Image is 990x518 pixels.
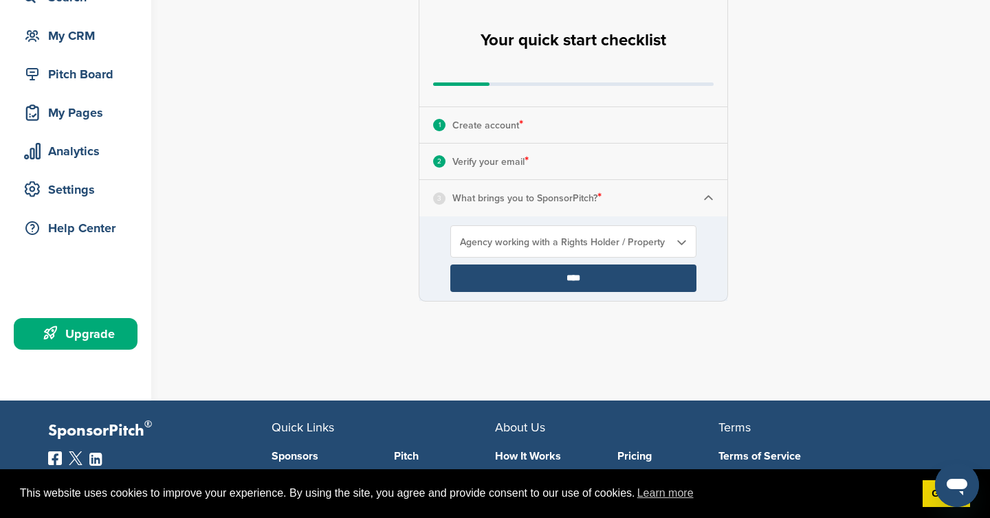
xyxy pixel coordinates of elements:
p: Create account [452,116,523,134]
h2: Your quick start checklist [481,25,666,56]
img: Facebook [48,451,62,465]
div: 3 [433,192,445,205]
a: Terms of Service [718,451,921,462]
img: Twitter [69,451,82,465]
a: Analytics [14,135,137,167]
a: dismiss cookie message [923,480,970,508]
span: ® [144,416,152,433]
div: Analytics [21,139,137,164]
a: Pitch [394,451,496,462]
p: SponsorPitch [48,421,272,441]
img: Checklist arrow 1 [703,193,714,203]
span: Terms [718,420,751,435]
span: Quick Links [272,420,334,435]
a: Pricing [617,451,719,462]
a: Settings [14,174,137,205]
p: Verify your email [452,153,529,170]
div: 1 [433,119,445,131]
div: 2 [433,155,445,168]
a: Upgrade [14,318,137,350]
a: learn more about cookies [635,483,696,504]
p: What brings you to SponsorPitch? [452,189,602,207]
div: My CRM [21,23,137,48]
div: Pitch Board [21,62,137,87]
div: Help Center [21,216,137,240]
a: Help Center [14,212,137,244]
a: My CRM [14,20,137,52]
a: Sponsors [272,451,373,462]
a: My Pages [14,97,137,128]
span: About Us [495,420,545,435]
a: Pitch Board [14,58,137,90]
div: Settings [21,177,137,202]
span: This website uses cookies to improve your experience. By using the site, you agree and provide co... [20,483,912,504]
span: Agency working with a Rights Holder / Property [460,236,669,248]
div: My Pages [21,100,137,125]
a: How It Works [495,451,597,462]
div: Upgrade [21,322,137,346]
iframe: Button to launch messaging window [935,463,979,507]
